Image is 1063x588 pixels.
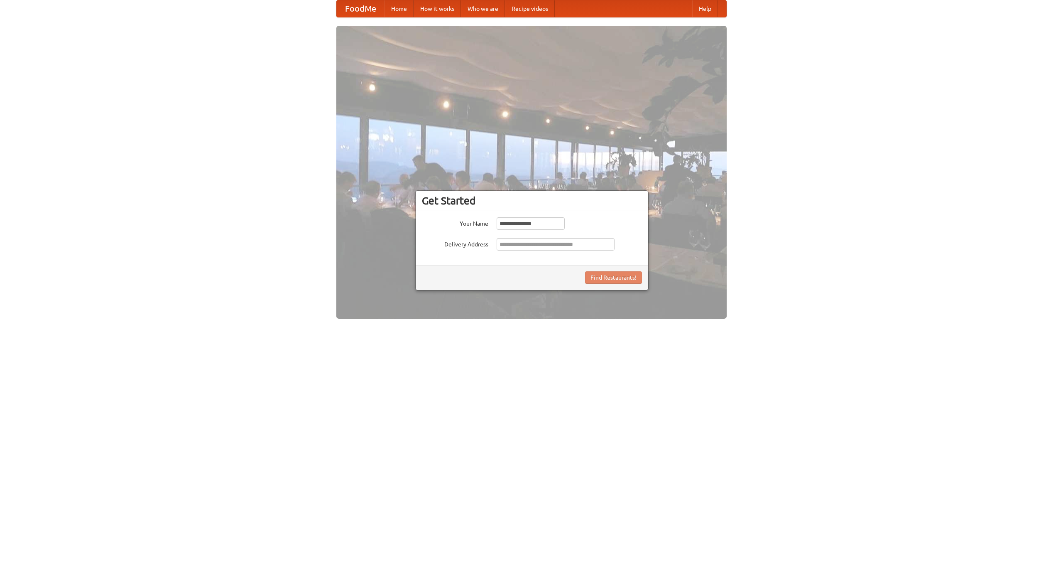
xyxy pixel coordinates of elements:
button: Find Restaurants! [585,271,642,284]
a: Home [385,0,414,17]
a: Help [692,0,718,17]
a: FoodMe [337,0,385,17]
a: How it works [414,0,461,17]
label: Your Name [422,217,488,228]
a: Recipe videos [505,0,555,17]
h3: Get Started [422,194,642,207]
label: Delivery Address [422,238,488,248]
a: Who we are [461,0,505,17]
